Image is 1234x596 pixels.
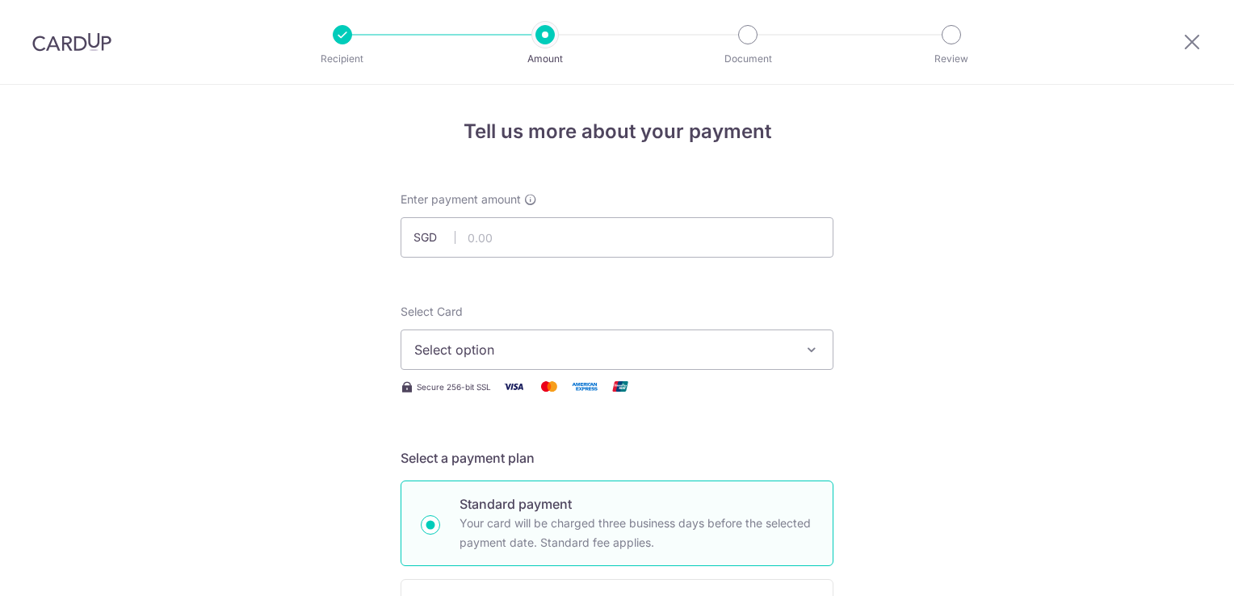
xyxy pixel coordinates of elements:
[401,191,521,208] span: Enter payment amount
[569,376,601,397] img: American Express
[401,448,833,468] h5: Select a payment plan
[892,51,1011,67] p: Review
[604,376,636,397] img: Union Pay
[533,376,565,397] img: Mastercard
[32,32,111,52] img: CardUp
[497,376,530,397] img: Visa
[417,380,491,393] span: Secure 256-bit SSL
[401,117,833,146] h4: Tell us more about your payment
[460,514,813,552] p: Your card will be charged three business days before the selected payment date. Standard fee appl...
[1131,548,1218,588] iframe: Opens a widget where you can find more information
[401,329,833,370] button: Select option
[401,304,463,318] span: translation missing: en.payables.payment_networks.credit_card.summary.labels.select_card
[688,51,808,67] p: Document
[414,340,791,359] span: Select option
[401,217,833,258] input: 0.00
[283,51,402,67] p: Recipient
[460,494,813,514] p: Standard payment
[413,229,455,246] span: SGD
[485,51,605,67] p: Amount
